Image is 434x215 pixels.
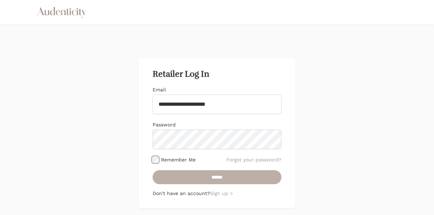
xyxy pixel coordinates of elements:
[161,156,196,163] label: Remember Me
[226,156,281,163] a: Forgot your password?
[153,190,281,197] p: Don't have an account?
[153,69,281,79] h2: Retailer Log In
[153,122,176,127] label: Password
[153,87,166,92] label: Email
[210,190,233,196] a: Sign up >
